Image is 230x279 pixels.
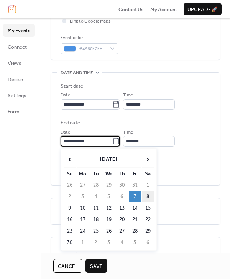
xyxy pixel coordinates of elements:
td: 31 [129,180,141,191]
td: 27 [77,180,89,191]
td: 6 [116,191,128,202]
td: 26 [64,180,76,191]
a: Form [3,105,35,117]
button: Save [85,259,107,273]
td: 2 [90,237,102,248]
td: 20 [116,214,128,225]
span: Date [61,91,70,99]
th: Su [64,168,76,179]
td: 26 [103,226,115,237]
span: Form [8,108,20,116]
span: Design [8,76,23,83]
button: Cancel [53,259,82,273]
span: Views [8,59,21,67]
div: End date [61,119,80,127]
td: 11 [90,203,102,214]
div: Event color [61,34,117,42]
img: logo [8,5,16,13]
a: My Account [150,5,177,13]
span: Cancel [58,263,78,270]
th: Th [116,168,128,179]
td: 5 [129,237,141,248]
td: 4 [90,191,102,202]
td: 22 [142,214,154,225]
span: Upgrade 🚀 [187,6,218,13]
td: 2 [64,191,76,202]
td: 1 [77,237,89,248]
th: Sa [142,168,154,179]
span: Time [123,91,133,99]
span: Contact Us [118,6,144,13]
a: Contact Us [118,5,144,13]
td: 21 [129,214,141,225]
td: 4 [116,237,128,248]
span: My Events [8,27,30,34]
button: Upgrade🚀 [184,3,222,15]
td: 28 [129,226,141,237]
a: Design [3,73,35,85]
td: 12 [103,203,115,214]
span: My Account [150,6,177,13]
a: Connect [3,41,35,53]
td: 15 [142,203,154,214]
span: Link to Google Maps [70,18,111,25]
span: Time [123,129,133,136]
a: Views [3,57,35,69]
td: 13 [116,203,128,214]
td: 1 [142,180,154,191]
th: [DATE] [77,151,141,168]
td: 17 [77,214,89,225]
td: 5 [103,191,115,202]
span: › [142,152,154,167]
th: We [103,168,115,179]
td: 27 [116,226,128,237]
td: 29 [103,180,115,191]
td: 30 [116,180,128,191]
span: Date [61,129,70,136]
span: Date and time [61,69,93,77]
td: 30 [64,237,76,248]
div: Start date [61,82,83,90]
td: 14 [129,203,141,214]
td: 23 [64,226,76,237]
td: 28 [90,180,102,191]
td: 29 [142,226,154,237]
span: ‹ [64,152,76,167]
span: Save [90,263,103,270]
td: 25 [90,226,102,237]
td: 3 [77,191,89,202]
td: 24 [77,226,89,237]
td: 16 [64,214,76,225]
td: 3 [103,237,115,248]
td: 6 [142,237,154,248]
td: 18 [90,214,102,225]
th: Tu [90,168,102,179]
td: 8 [142,191,154,202]
th: Fr [129,168,141,179]
a: Settings [3,89,35,101]
td: 19 [103,214,115,225]
span: Settings [8,92,26,100]
span: Connect [8,43,27,51]
td: 7 [129,191,141,202]
th: Mo [77,168,89,179]
a: My Events [3,24,35,36]
span: #4A90E2FF [79,45,106,53]
td: 10 [77,203,89,214]
td: 9 [64,203,76,214]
